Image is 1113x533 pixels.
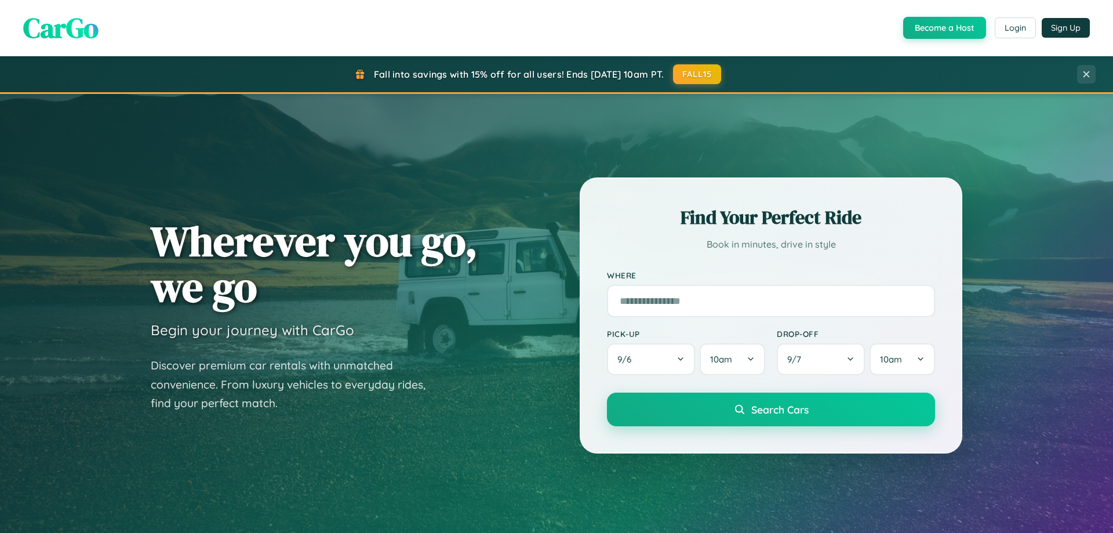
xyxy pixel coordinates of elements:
[607,343,695,375] button: 9/6
[23,9,99,47] span: CarGo
[607,393,935,426] button: Search Cars
[374,68,664,80] span: Fall into savings with 15% off for all users! Ends [DATE] 10am PT.
[617,354,637,365] span: 9 / 6
[777,343,865,375] button: 9/7
[787,354,807,365] span: 9 / 7
[710,354,732,365] span: 10am
[607,236,935,253] p: Book in minutes, drive in style
[995,17,1036,38] button: Login
[1042,18,1090,38] button: Sign Up
[751,403,809,416] span: Search Cars
[673,64,722,84] button: FALL15
[777,329,935,339] label: Drop-off
[700,343,765,375] button: 10am
[151,321,354,339] h3: Begin your journey with CarGo
[151,218,478,310] h1: Wherever you go, we go
[903,17,986,39] button: Become a Host
[870,343,935,375] button: 10am
[607,329,765,339] label: Pick-up
[880,354,902,365] span: 10am
[607,270,935,280] label: Where
[151,356,441,413] p: Discover premium car rentals with unmatched convenience. From luxury vehicles to everyday rides, ...
[607,205,935,230] h2: Find Your Perfect Ride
